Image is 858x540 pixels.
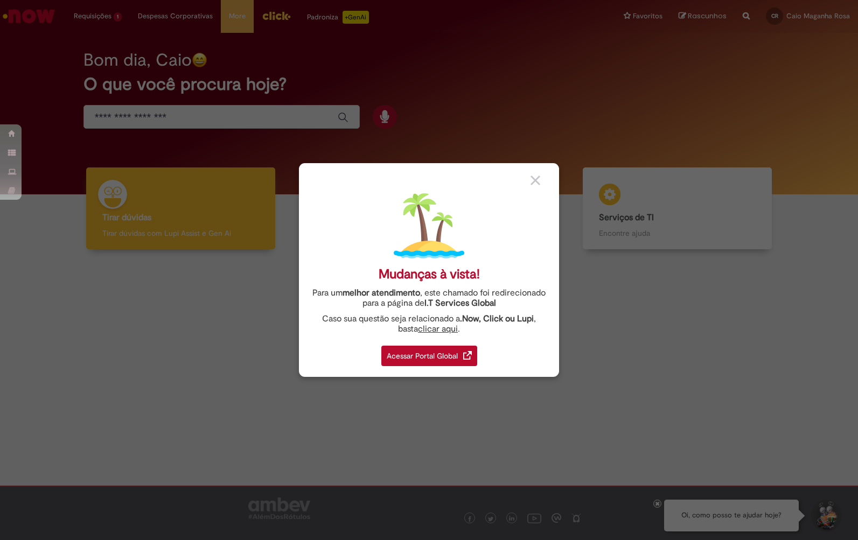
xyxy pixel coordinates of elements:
strong: .Now, Click ou Lupi [460,313,534,324]
div: Caso sua questão seja relacionado a , basta . [307,314,551,334]
div: Acessar Portal Global [381,346,477,366]
a: Acessar Portal Global [381,340,477,366]
div: Mudanças à vista! [379,267,480,282]
img: island.png [394,191,464,261]
img: redirect_link.png [463,351,472,360]
div: Para um , este chamado foi redirecionado para a página de [307,288,551,308]
strong: melhor atendimento [343,287,420,298]
a: clicar aqui [418,318,458,334]
img: close_button_grey.png [531,176,540,185]
a: I.T Services Global [424,292,496,308]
